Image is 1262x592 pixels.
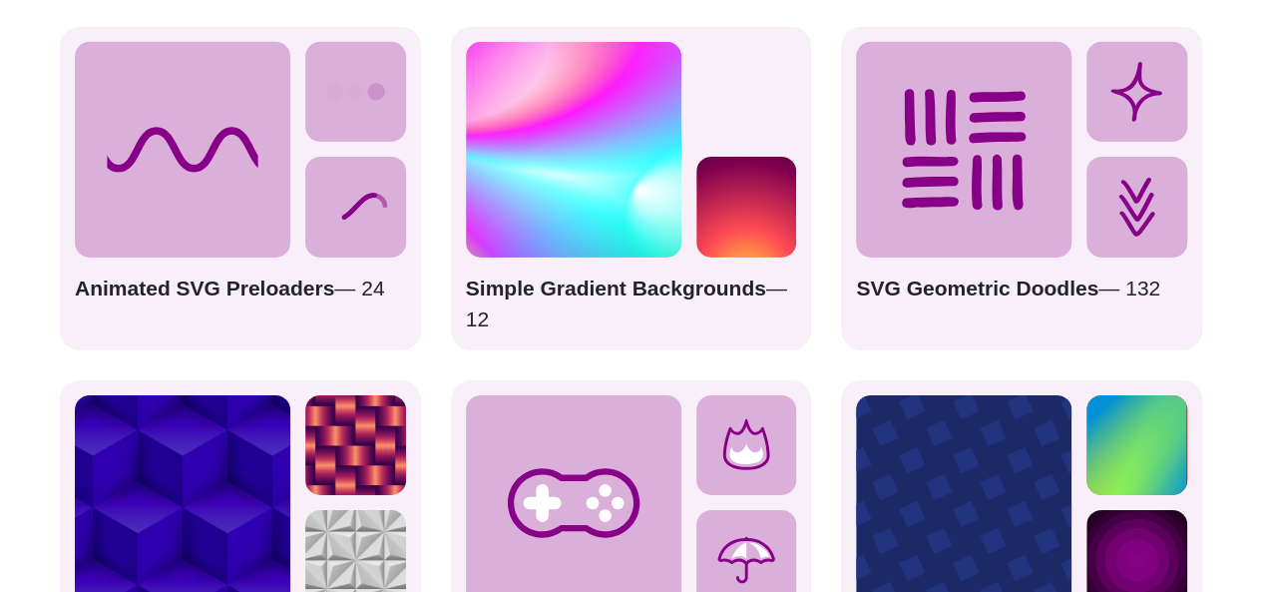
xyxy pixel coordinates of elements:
img: red shiny ribbon woven into a pattern [305,395,406,496]
strong: Simple Gradient Backgrounds [466,277,766,299]
strong: SVG Geometric Doodles [856,277,1098,299]
p: — 132 [856,273,1187,335]
strong: Animated SVG Preloaders [75,277,334,299]
p: — 12 [466,273,797,335]
img: colorful radial mesh gradient rainbow [466,42,681,258]
img: glowing yellow warming the purple vector sky [696,157,797,258]
p: — 24 [75,273,406,335]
